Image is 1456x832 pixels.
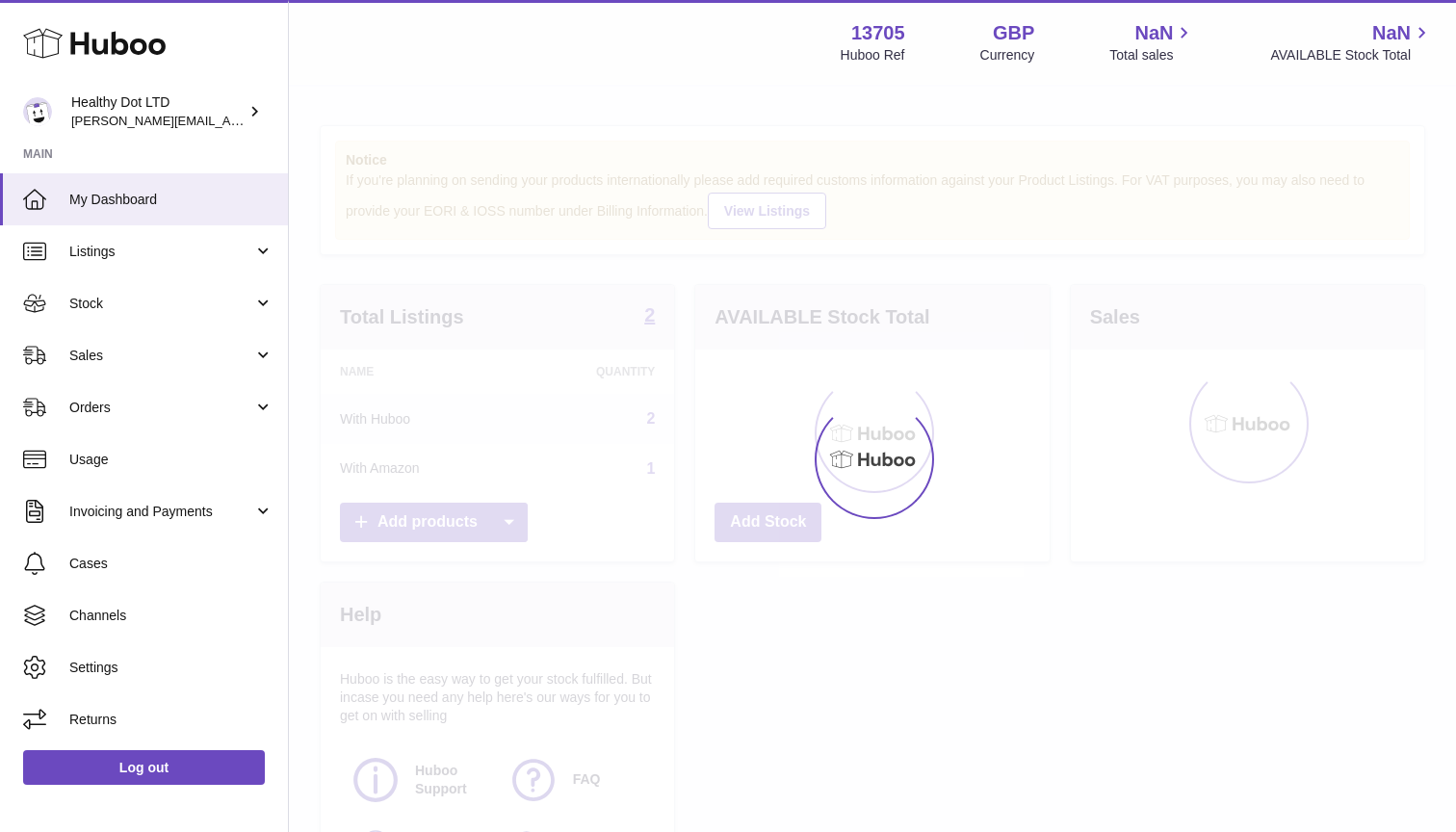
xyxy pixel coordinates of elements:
[1109,20,1195,65] a: NaN Total sales
[71,113,386,128] span: [PERSON_NAME][EMAIL_ADDRESS][DOMAIN_NAME]
[69,191,273,209] span: My Dashboard
[980,46,1035,65] div: Currency
[69,503,253,521] span: Invoicing and Payments
[69,659,273,677] span: Settings
[69,399,253,417] span: Orders
[1109,46,1195,65] span: Total sales
[841,46,905,65] div: Huboo Ref
[1372,20,1411,46] span: NaN
[1270,20,1433,65] a: NaN AVAILABLE Stock Total
[1270,46,1433,65] span: AVAILABLE Stock Total
[69,295,253,313] span: Stock
[69,451,273,469] span: Usage
[1134,20,1173,46] span: NaN
[69,347,253,365] span: Sales
[993,20,1034,46] strong: GBP
[23,97,52,126] img: Dorothy@healthydot.com
[69,555,273,573] span: Cases
[69,243,253,261] span: Listings
[23,750,265,785] a: Log out
[69,607,273,625] span: Channels
[851,20,905,46] strong: 13705
[69,711,273,729] span: Returns
[71,93,245,130] div: Healthy Dot LTD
